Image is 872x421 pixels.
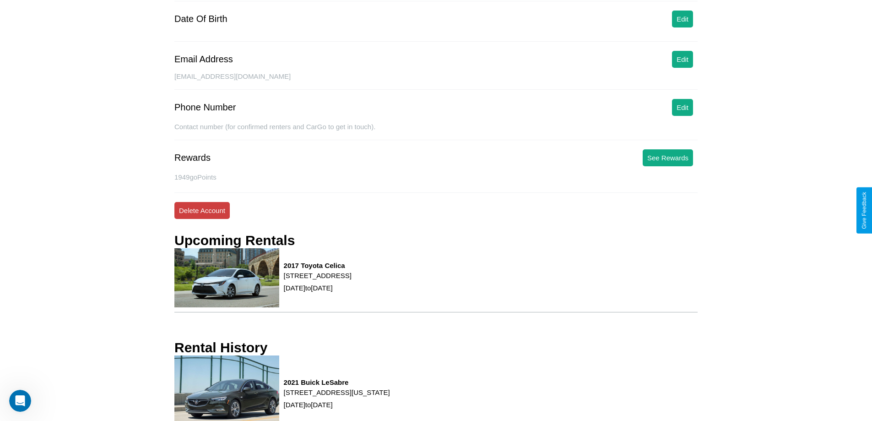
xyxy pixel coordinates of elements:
p: [DATE] to [DATE] [284,282,352,294]
h3: Rental History [174,340,267,355]
button: Edit [672,51,693,68]
div: Give Feedback [861,192,867,229]
h3: 2021 Buick LeSabre [284,378,390,386]
p: [DATE] to [DATE] [284,399,390,411]
button: Edit [672,11,693,27]
button: See Rewards [643,149,693,166]
div: Email Address [174,54,233,65]
div: [EMAIL_ADDRESS][DOMAIN_NAME] [174,72,698,90]
iframe: Intercom live chat [9,390,31,412]
div: Date Of Birth [174,14,227,24]
p: [STREET_ADDRESS] [284,269,352,282]
button: Edit [672,99,693,116]
button: Delete Account [174,202,230,219]
p: 1949 goPoints [174,171,698,183]
img: rental [174,248,279,307]
div: Rewards [174,153,211,163]
div: Contact number (for confirmed renters and CarGo to get in touch). [174,123,698,140]
h3: 2017 Toyota Celica [284,262,352,269]
div: Phone Number [174,102,236,113]
h3: Upcoming Rentals [174,233,295,248]
p: [STREET_ADDRESS][US_STATE] [284,386,390,399]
